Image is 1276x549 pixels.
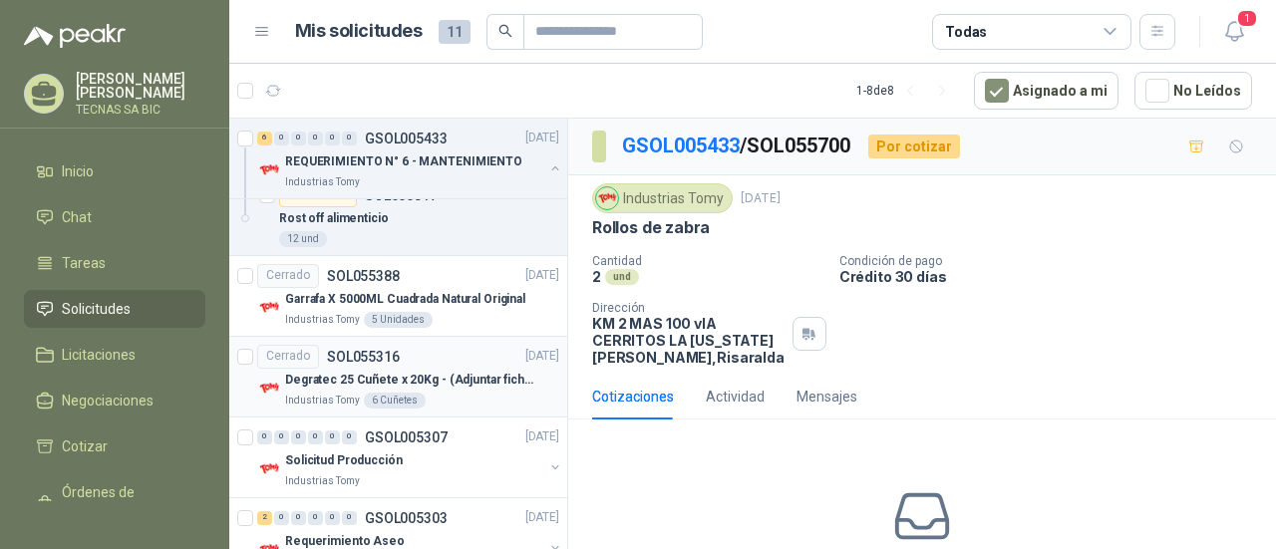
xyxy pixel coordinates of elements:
[295,17,423,46] h1: Mis solicitudes
[62,298,131,320] span: Solicitudes
[365,430,448,444] p: GSOL005307
[974,72,1118,110] button: Asignado a mi
[439,20,471,44] span: 11
[325,132,340,145] div: 0
[24,382,205,419] a: Negociaciones
[24,473,205,533] a: Órdenes de Compra
[525,266,559,285] p: [DATE]
[291,132,306,145] div: 0
[325,430,340,444] div: 0
[274,511,289,525] div: 0
[364,312,433,328] div: 5 Unidades
[342,511,357,525] div: 0
[308,132,323,145] div: 0
[592,301,785,315] p: Dirección
[257,425,563,489] a: 0 0 0 0 0 0 GSOL005307[DATE] Company LogoSolicitud ProducciónIndustrias Tomy
[257,430,272,444] div: 0
[24,244,205,282] a: Tareas
[741,189,781,208] p: [DATE]
[285,153,522,172] p: REQUERIMIENTO N° 6 - MANTENIMIENTO
[856,75,958,107] div: 1 - 8 de 8
[592,315,785,366] p: KM 2 MAS 100 vIA CERRITOS LA [US_STATE] [PERSON_NAME] , Risaralda
[365,511,448,525] p: GSOL005303
[706,386,765,408] div: Actividad
[76,104,205,116] p: TECNAS SA BIC
[285,393,360,409] p: Industrias Tomy
[622,131,852,161] p: / SOL055700
[342,132,357,145] div: 0
[596,187,618,209] img: Company Logo
[285,371,533,390] p: Degratec 25 Cuñete x 20Kg - (Adjuntar ficha técnica)
[274,132,289,145] div: 0
[308,511,323,525] div: 0
[285,174,360,190] p: Industrias Tomy
[76,72,205,100] p: [PERSON_NAME] [PERSON_NAME]
[327,269,400,283] p: SOL055388
[229,175,567,256] a: Por cotizarSOL055817Rost off alimenticio12 und
[1236,9,1258,28] span: 1
[62,344,136,366] span: Licitaciones
[24,290,205,328] a: Solicitudes
[24,336,205,374] a: Licitaciones
[279,209,389,228] p: Rost off alimenticio
[291,430,306,444] div: 0
[1216,14,1252,50] button: 1
[327,350,400,364] p: SOL055316
[365,188,438,202] p: SOL055817
[839,268,1268,285] p: Crédito 30 días
[62,252,106,274] span: Tareas
[592,268,601,285] p: 2
[592,217,710,238] p: Rollos de zabra
[868,135,960,158] div: Por cotizar
[274,430,289,444] div: 0
[257,158,281,182] img: Company Logo
[285,312,360,328] p: Industrias Tomy
[525,130,559,148] p: [DATE]
[62,390,154,412] span: Negociaciones
[285,451,403,470] p: Solicitud Producción
[945,21,987,43] div: Todas
[24,152,205,190] a: Inicio
[279,231,327,247] div: 12 und
[525,427,559,446] p: [DATE]
[364,393,426,409] div: 6 Cuñetes
[62,435,108,457] span: Cotizar
[229,337,567,417] a: CerradoSOL055316[DATE] Company LogoDegratec 25 Cuñete x 20Kg - (Adjuntar ficha técnica)Industrias...
[229,256,567,337] a: CerradoSOL055388[DATE] Company LogoGarrafa X 5000ML Cuadrada Natural OriginalIndustrias Tomy5 Uni...
[257,511,272,525] div: 2
[257,377,281,401] img: Company Logo
[308,430,323,444] div: 0
[24,198,205,236] a: Chat
[257,132,272,145] div: 6
[498,24,512,38] span: search
[525,347,559,366] p: [DATE]
[365,132,448,145] p: GSOL005433
[285,290,525,309] p: Garrafa X 5000ML Cuadrada Natural Original
[605,269,639,285] div: und
[622,134,740,157] a: GSOL005433
[62,160,94,182] span: Inicio
[257,345,319,369] div: Cerrado
[325,511,340,525] div: 0
[257,264,319,288] div: Cerrado
[342,430,357,444] div: 0
[1134,72,1252,110] button: No Leídos
[291,511,306,525] div: 0
[839,254,1268,268] p: Condición de pago
[797,386,857,408] div: Mensajes
[257,457,281,481] img: Company Logo
[592,254,823,268] p: Cantidad
[257,127,563,190] a: 6 0 0 0 0 0 GSOL005433[DATE] Company LogoREQUERIMIENTO N° 6 - MANTENIMIENTOIndustrias Tomy
[62,481,186,525] span: Órdenes de Compra
[525,508,559,527] p: [DATE]
[24,427,205,465] a: Cotizar
[257,296,281,320] img: Company Logo
[62,206,92,228] span: Chat
[592,386,674,408] div: Cotizaciones
[592,183,733,213] div: Industrias Tomy
[24,24,126,48] img: Logo peakr
[285,473,360,489] p: Industrias Tomy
